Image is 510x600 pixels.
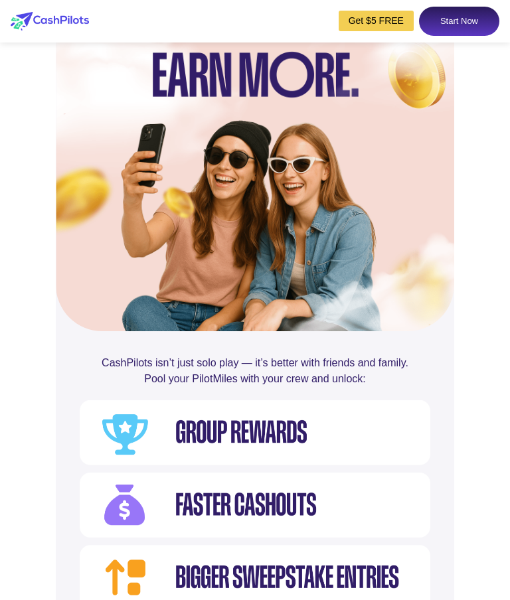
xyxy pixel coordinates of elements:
[419,7,499,36] a: Start Now
[339,11,414,31] a: Get $5 FREE
[72,355,438,387] div: CashPilots isn’t just solo play — it’s better with friends and family. Pool your PilotMiles with ...
[11,12,89,31] img: logo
